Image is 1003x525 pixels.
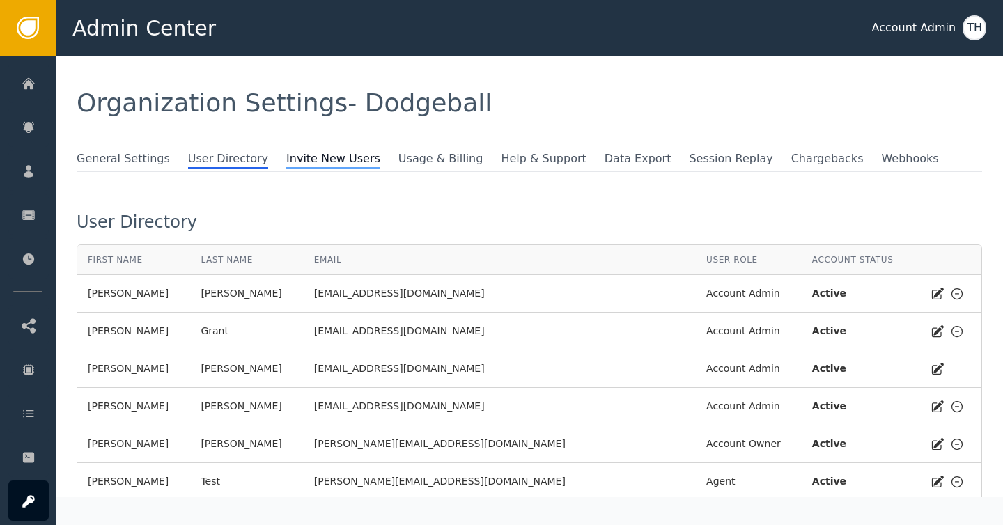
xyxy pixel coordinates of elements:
div: [PERSON_NAME][EMAIL_ADDRESS][DOMAIN_NAME] [314,474,685,489]
span: Usage & Billing [398,150,483,167]
th: Email [304,245,696,275]
div: [PERSON_NAME] [88,286,180,301]
th: Last Name [190,245,303,275]
div: Active [812,437,905,451]
div: Account Admin [872,19,956,36]
div: [PERSON_NAME] [201,399,293,414]
div: Active [812,324,905,338]
div: [PERSON_NAME] [88,474,180,489]
div: Account Owner [706,437,791,451]
div: Account Admin [706,361,791,376]
span: Session Replay [689,150,772,167]
th: Account Status [802,245,915,275]
div: Account Admin [706,324,791,338]
span: User Directory [188,150,268,169]
div: [PERSON_NAME] [88,324,180,338]
div: Account Admin [706,399,791,414]
div: [PERSON_NAME] [201,361,293,376]
button: TH [963,15,986,40]
div: Active [812,361,905,376]
div: [PERSON_NAME] [201,286,293,301]
span: Help & Support [501,150,586,167]
div: User Directory [77,214,982,230]
th: User Role [696,245,802,275]
div: Account Admin [706,286,791,301]
div: [EMAIL_ADDRESS][DOMAIN_NAME] [314,361,685,376]
span: General Settings [77,150,170,167]
span: Chargebacks [791,150,864,167]
th: First Name [77,245,190,275]
div: Active [812,286,905,301]
div: [PERSON_NAME] [201,437,293,451]
div: Active [812,474,905,489]
div: Grant [201,324,293,338]
div: [PERSON_NAME] [88,361,180,376]
span: Webhooks [881,150,938,167]
span: Invite New Users [286,150,380,169]
div: Agent [706,474,791,489]
div: [PERSON_NAME][EMAIL_ADDRESS][DOMAIN_NAME] [314,437,685,451]
span: Data Export [605,150,671,167]
div: Test [201,474,293,489]
div: Active [812,399,905,414]
div: [EMAIL_ADDRESS][DOMAIN_NAME] [314,324,685,338]
div: [EMAIL_ADDRESS][DOMAIN_NAME] [314,286,685,301]
div: [PERSON_NAME] [88,399,180,414]
div: [EMAIL_ADDRESS][DOMAIN_NAME] [314,399,685,414]
span: Admin Center [72,13,216,44]
div: [PERSON_NAME] [88,437,180,451]
span: Organization Settings - Dodgeball [77,88,492,117]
